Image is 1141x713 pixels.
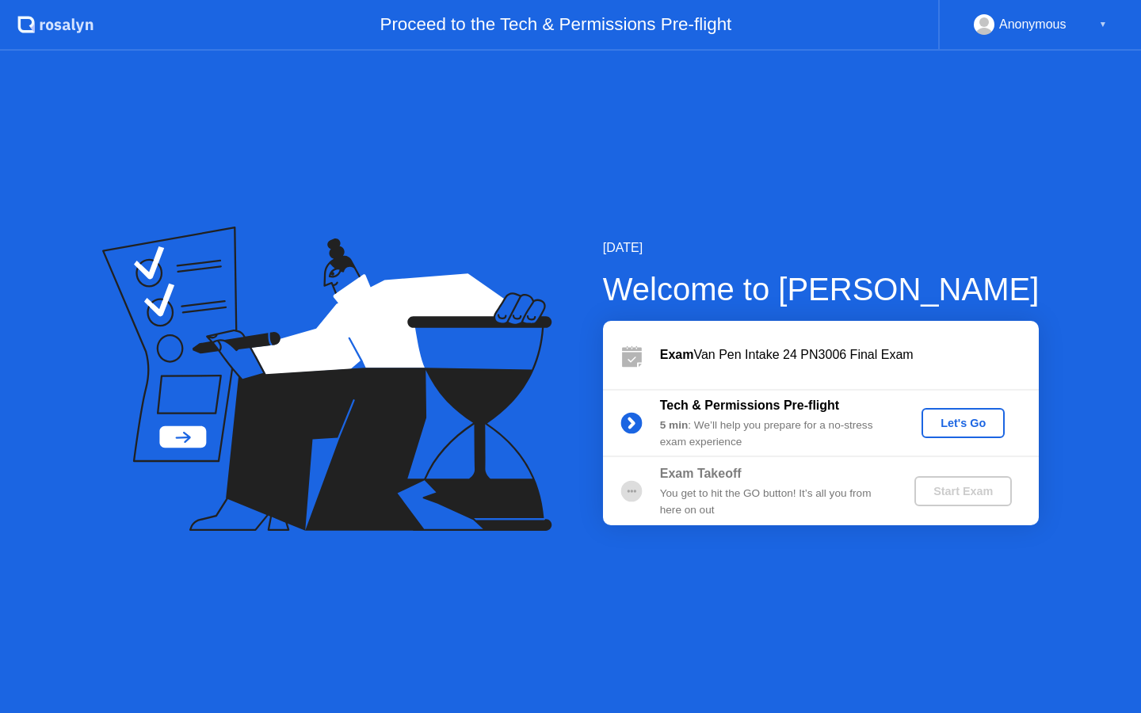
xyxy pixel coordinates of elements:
b: Tech & Permissions Pre-flight [660,398,839,412]
div: [DATE] [603,238,1040,257]
div: Anonymous [999,14,1067,35]
div: Van Pen Intake 24 PN3006 Final Exam [660,345,1039,364]
div: Let's Go [928,417,998,429]
div: ▼ [1099,14,1107,35]
button: Start Exam [914,476,1012,506]
b: Exam Takeoff [660,467,742,480]
div: Start Exam [921,485,1006,498]
b: 5 min [660,419,689,431]
div: Welcome to [PERSON_NAME] [603,265,1040,313]
button: Let's Go [922,408,1005,438]
div: You get to hit the GO button! It’s all you from here on out [660,486,888,518]
b: Exam [660,348,694,361]
div: : We’ll help you prepare for a no-stress exam experience [660,418,888,450]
